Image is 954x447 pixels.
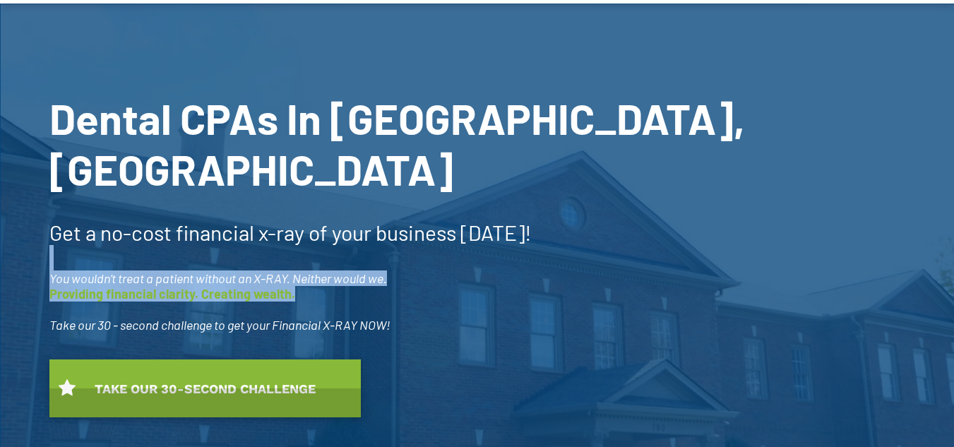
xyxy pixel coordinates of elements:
span: of your business [DATE]! [309,220,532,245]
span: Get a [49,220,96,245]
span: Providing financial clarity. Creating wealth. [49,286,295,302]
span: Take our 30 - second challenge to get your Financial X-RAY NOW! [49,317,390,333]
span: Dental CPAs In [GEOGRAPHIC_DATA], [GEOGRAPHIC_DATA] [49,93,745,194]
a: TAKE OUR 30-SECOND CHALLENGE [49,359,361,417]
span: no-cost financial x-ray [100,220,304,245]
span: You wouldn’t treat a patient without an X-RAY. Neither would we. [49,270,387,286]
span: TAKE OUR 30-SECOND CHALLENGE [90,374,321,403]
